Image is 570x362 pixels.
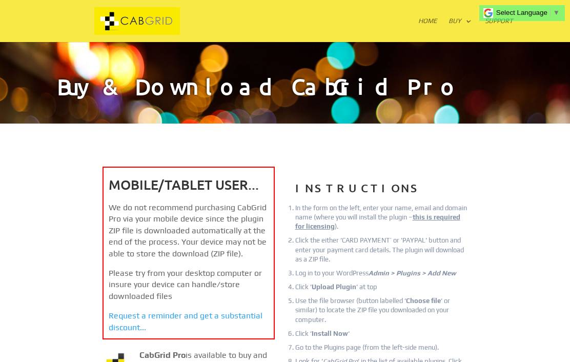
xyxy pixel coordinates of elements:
h3: INSTRUCTIONS [295,178,467,204]
li: Click ‘ ‘ at top [295,283,467,292]
li: Go to the Plugins page (from the left-side menu). [295,343,467,352]
h1: Buy & Download CabGrid Pro [57,75,513,124]
span: Select Language [496,9,547,16]
a: Support [485,17,513,42]
li: Log in to your WordPress [295,269,467,278]
a: Request a reminder and get a substantial discount... [109,311,262,332]
p: We do not recommend purchasing CabGrid Pro via your mobile device since the plugin ZIP file is do... [109,202,269,268]
em: Admin > Plugins > Add New [369,269,456,277]
li: In the form on the left, enter your name, email and domain name (where you will install the plugi... [295,204,467,232]
h2: MOBILE/TABLET USER... [109,173,269,202]
strong: CabGrid Pro [139,350,186,360]
span: ▼ [553,9,560,16]
img: CabGrid [59,7,215,35]
a: Select Language​ [496,9,560,16]
strong: Upload Plugin [312,283,356,291]
strong: Choose file [406,297,441,305]
li: Click the either ‘CARD PAYMENT’ or 'PAYPAL' button and enter your payment card details. The plugi... [295,236,467,264]
li: Use the file browser (button labelled ‘ ‘ or similar) to locate the ZIP file you downloaded on yo... [295,296,467,325]
strong: Install Now [312,330,348,337]
a: Buy [449,17,472,42]
p: Please try from your desktop computer or insure your device can handle/store downloaded files [109,268,269,310]
a: Home [418,17,437,42]
li: Click ‘ ‘ [295,329,467,338]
